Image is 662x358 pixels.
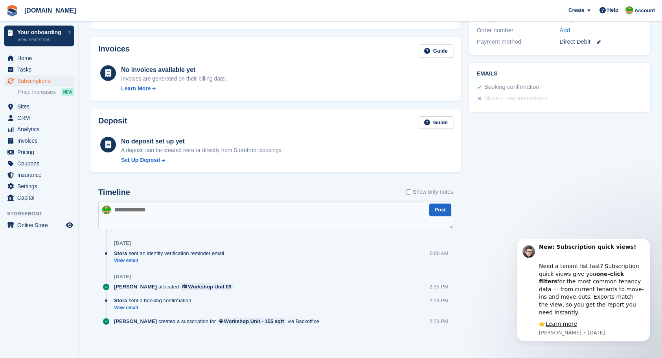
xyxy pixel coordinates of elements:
span: Invoices [17,135,64,146]
div: [DATE] [114,274,131,280]
div: Invoices are generated on their billing date. [121,75,226,83]
div: Message content [34,4,140,89]
span: Storefront [7,210,78,218]
span: CRM [17,112,64,123]
a: Price increases NEW [18,88,74,96]
span: Help [607,6,618,14]
iframe: Intercom notifications message [505,239,662,346]
div: No invoices available yet [121,65,226,75]
a: Guide [419,44,453,57]
div: created a subscription for via Backoffice [114,318,323,325]
span: [PERSON_NAME] [114,283,157,290]
img: Profile image for Steven [18,6,30,19]
a: menu [4,135,74,146]
img: Ian Dunnaker [102,206,111,214]
div: [DATE] [114,240,131,246]
input: Show only notes [406,188,411,196]
span: Sites [17,101,64,112]
div: 6:00 AM [430,250,449,257]
a: Guide [419,116,453,129]
h2: Emails [477,71,642,77]
a: Workshop Unit - 155 sqft [217,318,286,325]
a: menu [4,64,74,75]
a: menu [4,192,74,203]
div: Need a tenant list fast? Subscription quick views give you for the most common tenancy data — fro... [34,16,140,77]
a: menu [4,101,74,112]
a: Preview store [65,220,74,230]
a: menu [4,75,74,86]
p: A deposit can be created here or directly from Storefront bookings. [121,146,283,154]
span: Subscriptions [17,75,64,86]
h2: Timeline [98,188,130,197]
div: allocated [114,283,237,290]
div: Set Up Deposit [121,156,160,164]
div: sent an identity verification reminder email [114,250,228,257]
span: [PERSON_NAME] [114,318,157,325]
a: Learn More [121,84,226,93]
p: Message from Steven, sent 1w ago [34,90,140,97]
div: Workshop Unit - 155 sqft [224,318,284,325]
div: Direct Debit [559,37,642,46]
span: Settings [17,181,64,192]
span: Stora [114,297,127,304]
span: Account [634,7,655,15]
a: menu [4,158,74,169]
a: View email [114,257,228,264]
a: menu [4,147,74,158]
div: 2:23 PM [429,318,448,325]
span: Create [568,6,584,14]
div: Order number [477,26,560,35]
span: Price increases [18,88,56,96]
div: NEW [61,88,74,96]
span: Analytics [17,124,64,135]
span: Capital [17,192,64,203]
a: Learn more [41,82,72,88]
div: sent a booking confirmation [114,297,195,304]
img: Ian Dunnaker [625,6,633,14]
div: Payment method [477,37,560,46]
label: Show only notes [406,188,453,196]
div: 👉 [34,81,140,89]
a: Set Up Deposit [121,156,283,164]
span: Coupons [17,158,64,169]
a: menu [4,220,74,231]
h2: Invoices [98,44,130,57]
a: menu [4,169,74,180]
span: Home [17,53,64,64]
img: stora-icon-8386f47178a22dfd0bd8f6a31ec36ba5ce8667c1dd55bd0f319d3a0aa187defe.svg [6,5,18,17]
div: Move in day instructions [484,94,548,103]
a: [DOMAIN_NAME] [21,4,79,17]
button: Post [429,204,451,217]
span: Online Store [17,220,64,231]
span: Stora [114,250,127,257]
a: menu [4,124,74,135]
a: menu [4,53,74,64]
a: Workshop Unit 09 [180,283,234,290]
p: Your onboarding [17,29,64,35]
div: 2:23 PM [429,297,448,304]
div: Learn More [121,84,151,93]
div: Workshop Unit 09 [188,283,232,290]
a: Add [559,26,570,35]
a: menu [4,112,74,123]
span: Tasks [17,64,64,75]
p: View next steps [17,36,64,43]
div: No deposit set up yet [121,137,283,146]
a: View email [114,305,195,311]
a: Your onboarding View next steps [4,26,74,46]
a: menu [4,181,74,192]
div: Booking confirmation [484,83,539,92]
h2: Deposit [98,116,127,129]
b: New: Subscription quick views! [34,5,131,11]
div: 2:35 PM [429,283,448,290]
span: Pricing [17,147,64,158]
span: Insurance [17,169,64,180]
